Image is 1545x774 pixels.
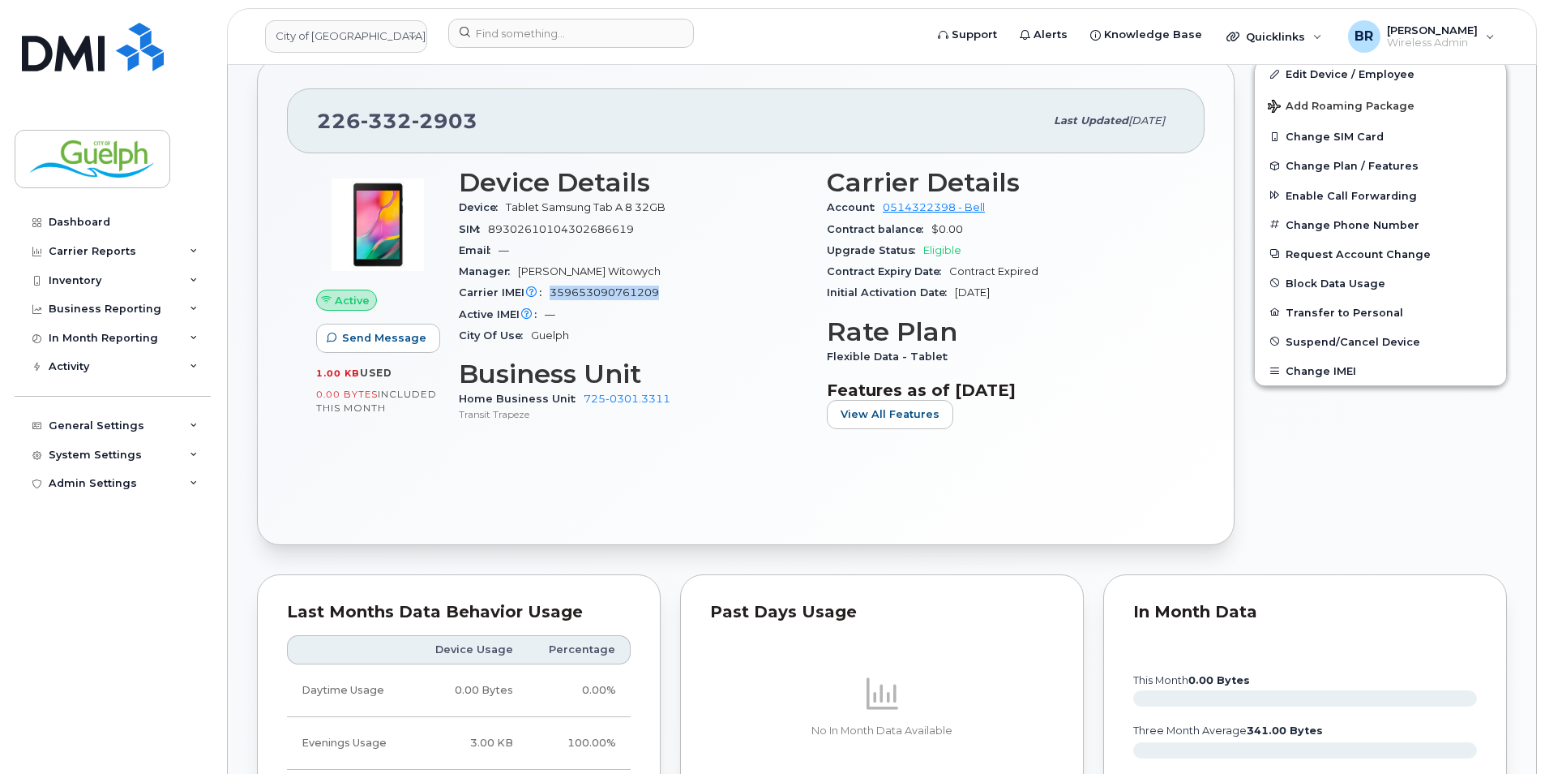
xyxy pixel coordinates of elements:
[499,244,509,256] span: —
[1268,100,1414,115] span: Add Roaming Package
[287,717,631,770] tr: Weekdays from 6:00pm to 8:00am
[1128,114,1165,127] span: [DATE]
[1008,19,1079,51] a: Alerts
[1255,151,1506,180] button: Change Plan / Features
[1286,335,1420,347] span: Suspend/Cancel Device
[287,717,413,770] td: Evenings Usage
[528,635,631,664] th: Percentage
[1246,30,1305,43] span: Quicklinks
[1387,24,1478,37] span: [PERSON_NAME]
[1079,19,1213,51] a: Knowledge Base
[413,635,528,664] th: Device Usage
[931,223,963,235] span: $0.00
[316,368,360,379] span: 1.00 KB
[287,664,413,717] td: Daytime Usage
[1133,604,1477,621] div: In Month Data
[827,244,923,256] span: Upgrade Status
[827,223,931,235] span: Contract balance
[827,265,949,277] span: Contract Expiry Date
[1215,20,1333,53] div: Quicklinks
[1247,725,1323,737] tspan: 341.00 Bytes
[317,109,477,133] span: 226
[1255,59,1506,88] a: Edit Device / Employee
[710,604,1054,621] div: Past Days Usage
[827,381,1175,400] h3: Features as of [DATE]
[459,286,550,299] span: Carrier IMEI
[883,201,985,213] a: 0514322398 - Bell
[459,407,807,421] p: Transit Trapeze
[1132,725,1323,737] text: three month average
[459,201,506,213] span: Device
[955,286,990,299] span: [DATE]
[827,201,883,213] span: Account
[518,265,661,277] span: [PERSON_NAME] Witowych
[528,664,631,717] td: 0.00%
[1255,88,1506,122] button: Add Roaming Package
[827,350,956,363] span: Flexible Data - Tablet
[1355,27,1373,46] span: BR
[1104,27,1202,43] span: Knowledge Base
[1255,239,1506,269] button: Request Account Change
[1337,20,1506,53] div: Brendan Raftis
[827,317,1175,346] h3: Rate Plan
[287,604,631,621] div: Last Months Data Behavior Usage
[361,109,412,133] span: 332
[1054,114,1128,127] span: Last updated
[459,393,584,405] span: Home Business Unit
[1188,674,1250,686] tspan: 0.00 Bytes
[329,176,426,273] img: image20231002-3703462-1hsbeum.jpeg
[550,286,659,299] span: 359653090761209
[459,329,531,342] span: City Of Use
[1034,27,1068,43] span: Alerts
[952,27,997,43] span: Support
[841,406,939,422] span: View All Features
[342,330,426,346] span: Send Message
[1286,189,1417,201] span: Enable Call Forwarding
[1286,160,1419,172] span: Change Plan / Features
[1255,298,1506,327] button: Transfer to Personal
[335,293,370,308] span: Active
[459,359,807,389] h3: Business Unit
[528,717,631,770] td: 100.00%
[1255,327,1506,356] button: Suspend/Cancel Device
[488,223,634,235] span: 89302610104302686619
[459,308,545,320] span: Active IMEI
[1255,356,1506,385] button: Change IMEI
[412,109,477,133] span: 2903
[827,168,1175,197] h3: Carrier Details
[927,19,1008,51] a: Support
[459,244,499,256] span: Email
[316,389,378,400] span: 0.00 Bytes
[459,223,488,235] span: SIM
[413,664,528,717] td: 0.00 Bytes
[1255,122,1506,151] button: Change SIM Card
[1255,210,1506,239] button: Change Phone Number
[448,19,694,48] input: Find something...
[316,324,440,353] button: Send Message
[265,20,427,53] a: City of Guelph
[531,329,569,342] span: Guelph
[1132,674,1250,686] text: this month
[506,201,666,213] span: Tablet Samsung Tab A 8 32GB
[459,265,518,277] span: Manager
[584,393,670,405] a: 725-0301.3311
[923,244,961,256] span: Eligible
[827,286,955,299] span: Initial Activation Date
[459,168,807,197] h3: Device Details
[827,400,953,429] button: View All Features
[710,724,1054,738] p: No In Month Data Available
[949,265,1038,277] span: Contract Expired
[360,367,392,379] span: used
[1255,181,1506,210] button: Enable Call Forwarding
[413,717,528,770] td: 3.00 KB
[545,308,555,320] span: —
[1387,37,1478,49] span: Wireless Admin
[1255,269,1506,298] button: Block Data Usage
